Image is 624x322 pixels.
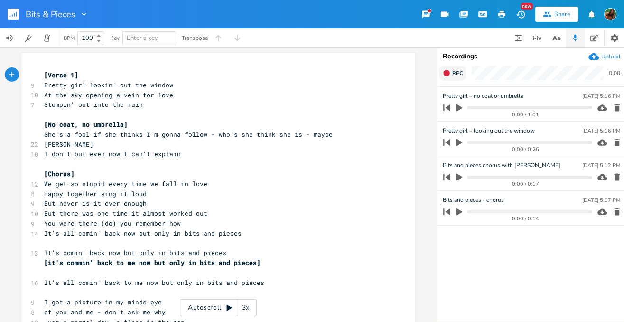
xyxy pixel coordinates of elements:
[44,248,226,257] span: It's comin' back now but only in bits and pieces
[44,278,264,287] span: It's all comin' back to me now but only in bits and pieces
[44,189,147,198] span: Happy together sing it loud
[110,35,120,41] div: Key
[604,8,616,20] img: Susan Rowe
[511,6,530,23] button: New
[44,100,143,109] span: Stompin' out into the rain
[521,3,533,10] div: New
[44,219,181,227] span: You were there (do) you remember how
[64,36,75,41] div: BPM
[443,92,523,101] span: Pretty girl – no coat or umbrella
[459,181,592,187] div: 0:00 / 0:17
[182,35,208,41] div: Transpose
[44,199,147,208] span: But never is it ever enough
[554,10,570,19] div: Share
[452,70,463,77] span: Rec
[44,229,242,237] span: It's all comin' back now but only in bits and pieces
[443,161,560,170] span: Bits and pieces chorus with [PERSON_NAME]
[44,150,181,158] span: I don't but even now I can't explain
[180,299,257,316] div: Autoscroll
[44,298,162,306] span: I got a picture in my minds eye
[601,53,620,60] div: Upload
[26,10,75,19] span: Bits & Pieces
[44,91,173,99] span: At the sky opening a vein for love
[582,128,620,133] div: [DATE] 5:16 PM
[582,163,620,168] div: [DATE] 5:12 PM
[582,198,620,203] div: [DATE] 5:07 PM
[609,70,620,76] div: 0:00
[443,126,535,135] span: Pretty girl – looking out the window
[44,81,173,89] span: Pretty girl lookin' out the window
[44,170,75,178] span: [Chorus]
[44,130,336,149] span: She's a fool if she thinks I'm gonna follow - who's she think she is - maybe [PERSON_NAME]
[127,34,158,42] span: Enter a key
[44,258,261,267] span: [it's commin' back to me now but only in bits and pieces]
[443,53,621,60] div: Recordings
[44,120,128,129] span: [No coat, no umbrella]
[237,299,254,316] div: 3x
[582,94,620,99] div: [DATE] 5:16 PM
[44,71,78,79] span: [Verse 1]
[44,308,166,316] span: of you and me - don't ask me why
[44,209,207,218] span: But there was one time it almost worked out
[459,112,592,117] div: 0:00 / 1:01
[443,196,504,205] span: Bits and pieces - chorus
[439,66,466,81] button: Rec
[588,51,620,62] button: Upload
[459,216,592,221] div: 0:00 / 0:14
[44,180,207,188] span: We get so stupid every time we fall in love
[535,7,578,22] button: Share
[459,147,592,152] div: 0:00 / 0:26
